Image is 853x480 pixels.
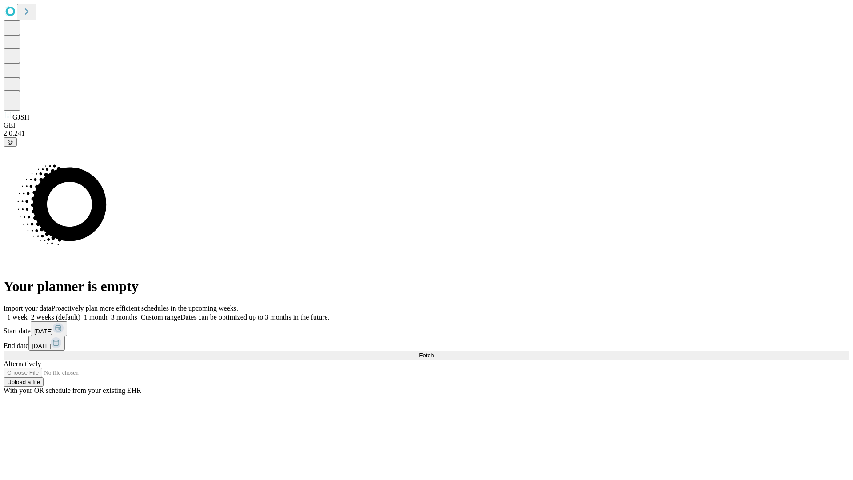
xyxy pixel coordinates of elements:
span: Alternatively [4,360,41,368]
div: GEI [4,121,849,129]
h1: Your planner is empty [4,278,849,295]
span: With your OR schedule from your existing EHR [4,387,141,394]
span: 1 month [84,313,108,321]
span: @ [7,139,13,145]
div: End date [4,336,849,351]
span: [DATE] [34,328,53,335]
button: Fetch [4,351,849,360]
div: 2.0.241 [4,129,849,137]
span: [DATE] [32,343,51,349]
div: Start date [4,321,849,336]
span: GJSH [12,113,29,121]
span: Dates can be optimized up to 3 months in the future. [180,313,329,321]
button: [DATE] [31,321,67,336]
button: [DATE] [28,336,65,351]
span: Proactively plan more efficient schedules in the upcoming weeks. [52,304,238,312]
span: Import your data [4,304,52,312]
span: 1 week [7,313,28,321]
span: Custom range [141,313,180,321]
span: Fetch [419,352,434,359]
button: @ [4,137,17,147]
span: 3 months [111,313,137,321]
button: Upload a file [4,377,44,387]
span: 2 weeks (default) [31,313,80,321]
